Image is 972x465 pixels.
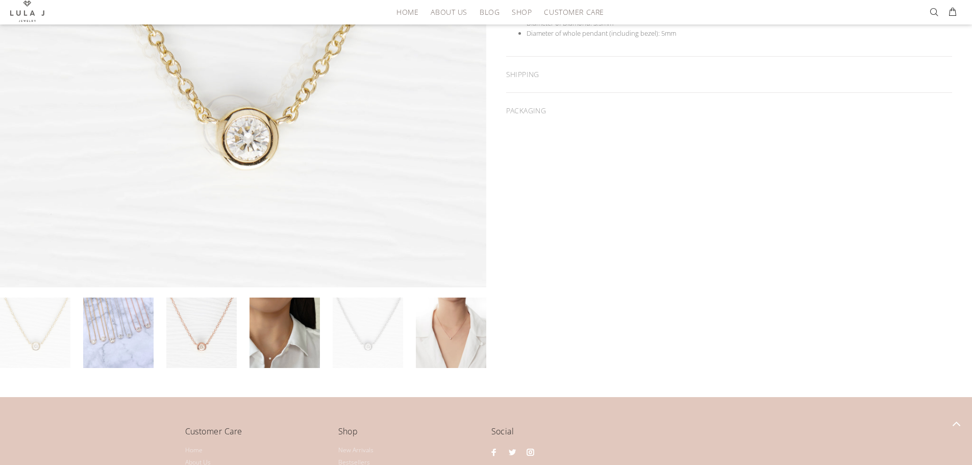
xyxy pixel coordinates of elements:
[491,425,787,446] h4: Social
[480,8,500,16] span: Blog
[473,4,506,20] a: Blog
[396,8,418,16] span: HOME
[185,425,328,446] h4: Customer Care
[390,4,425,20] a: HOME
[544,8,604,16] span: Customer Care
[527,28,953,38] li: Diameter of whole pendant (including bezel): 5mm
[506,57,953,92] div: SHIPPING
[338,444,373,456] a: New Arrivals
[940,408,972,439] a: BACK TO TOP
[538,4,604,20] a: Customer Care
[338,425,481,446] h4: Shop
[185,444,203,456] a: Home
[431,8,467,16] span: About Us
[425,4,473,20] a: About Us
[506,4,538,20] a: Shop
[506,93,953,129] div: PACKAGING
[512,8,532,16] span: Shop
